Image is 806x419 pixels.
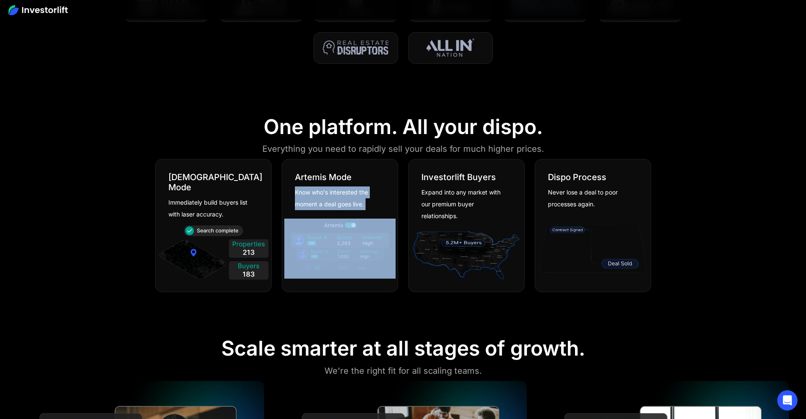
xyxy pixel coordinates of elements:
div: Investorlift Buyers [421,172,496,182]
div: One platform. All your dispo. [264,115,543,139]
div: Expand into any market with our premium buyer relationships. [421,186,505,222]
div: We're the right fit for all scaling teams. [325,364,482,378]
div: Dispo Process [548,172,606,182]
div: [DEMOGRAPHIC_DATA] Mode [168,172,262,192]
div: Never lose a deal to poor processes again. [548,186,632,210]
div: Scale smarter at all stages of growth. [221,336,585,361]
div: Everything you need to rapidly sell your deals for much higher prices. [262,142,544,156]
div: Immediately build buyers list with laser accuracy. [168,197,252,220]
div: Artemis Mode [295,172,352,182]
div: Know who's interested the moment a deal goes live. [295,186,379,210]
div: Open Intercom Messenger [777,390,798,411]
